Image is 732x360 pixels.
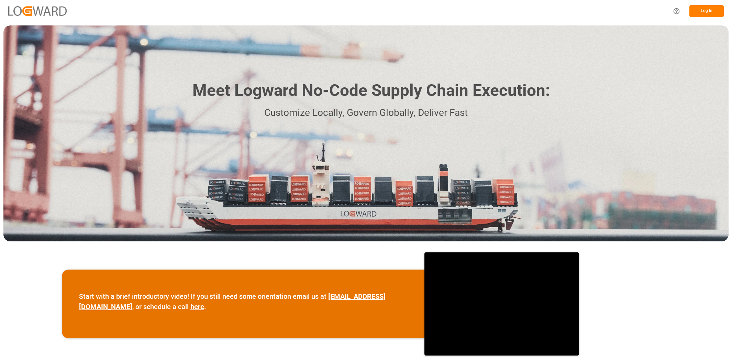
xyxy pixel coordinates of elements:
[192,78,550,103] h1: Meet Logward No-Code Supply Chain Execution:
[8,6,67,15] img: Logward_new_orange.png
[689,5,724,17] button: Log In
[669,3,684,19] button: Help Center
[190,303,204,311] a: here
[79,291,407,312] p: Start with a brief introductory video! If you still need some orientation email us at , or schedu...
[182,105,550,121] p: Customize Locally, Govern Globally, Deliver Fast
